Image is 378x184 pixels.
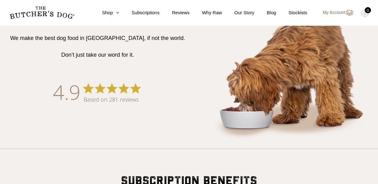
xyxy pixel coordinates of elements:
[254,9,276,16] a: Blog
[317,9,353,16] a: My Account
[53,78,80,106] div: 4.9
[222,9,254,16] a: Our Story
[119,9,159,16] a: Subscriptions
[89,9,119,16] a: Shop
[84,96,143,103] div: Based on 281 reviews
[276,9,307,16] a: Stockists
[365,7,371,13] div: 0
[10,34,185,59] p: We make the best dog food in [GEOGRAPHIC_DATA], if not the world. Don’t just take our word for it.
[361,9,369,17] img: TBD_Cart-Empty.png
[160,9,190,16] a: Reviews
[189,9,222,16] a: Why Raw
